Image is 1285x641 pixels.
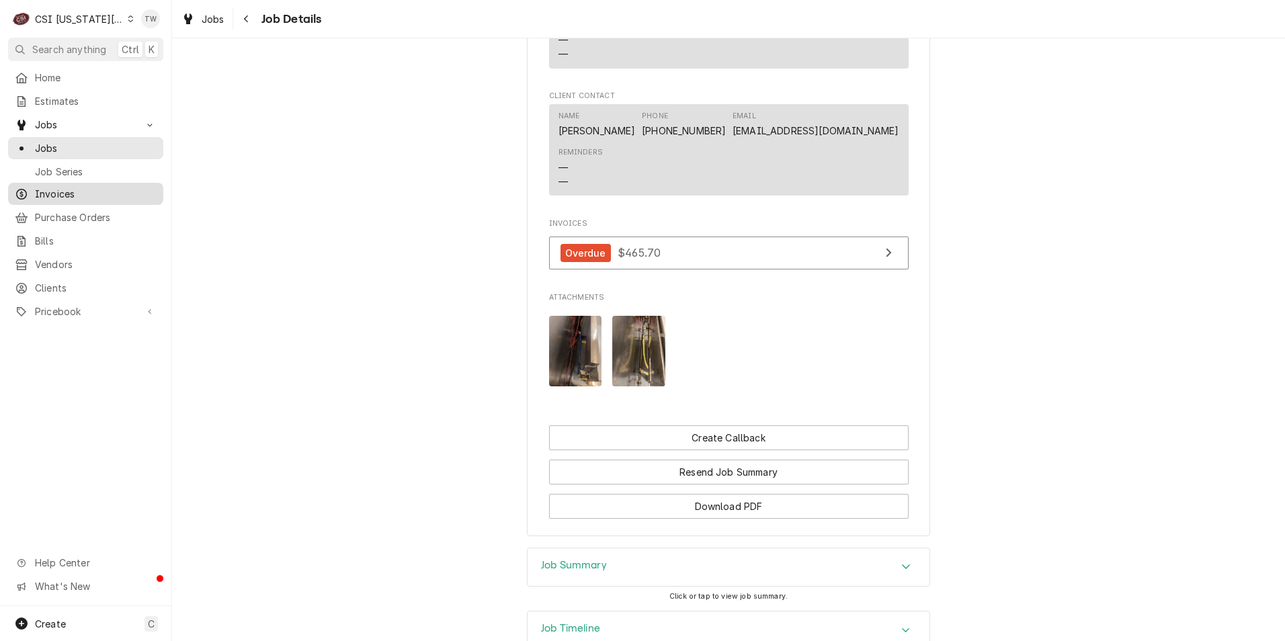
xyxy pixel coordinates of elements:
[8,206,163,228] a: Purchase Orders
[8,300,163,323] a: Go to Pricebook
[141,9,160,28] div: Tori Warrick's Avatar
[35,94,157,108] span: Estimates
[558,33,568,47] div: —
[549,91,909,101] span: Client Contact
[733,111,756,122] div: Email
[149,42,155,56] span: K
[558,175,568,189] div: —
[35,12,124,26] div: CSI [US_STATE][GEOGRAPHIC_DATA]
[176,8,230,30] a: Jobs
[35,71,157,85] span: Home
[541,559,607,572] h3: Job Summary
[642,111,668,122] div: Phone
[549,292,909,303] span: Attachments
[8,230,163,252] a: Bills
[549,91,909,202] div: Client Contact
[558,20,603,61] div: Reminders
[8,277,163,299] a: Clients
[12,9,31,28] div: C
[642,111,726,138] div: Phone
[8,114,163,136] a: Go to Jobs
[549,425,909,450] button: Create Callback
[558,161,568,175] div: —
[35,141,157,155] span: Jobs
[35,257,157,271] span: Vendors
[642,125,726,136] a: [PHONE_NUMBER]
[35,210,157,224] span: Purchase Orders
[618,246,661,259] span: $465.70
[528,548,929,586] div: Accordion Header
[549,292,909,397] div: Attachments
[558,111,580,122] div: Name
[549,306,909,398] span: Attachments
[32,42,106,56] span: Search anything
[549,460,909,484] button: Resend Job Summary
[35,234,157,248] span: Bills
[528,548,929,586] button: Accordion Details Expand Trigger
[8,161,163,183] a: Job Series
[549,484,909,519] div: Button Group Row
[549,425,909,519] div: Button Group
[35,304,136,318] span: Pricebook
[35,165,157,179] span: Job Series
[8,67,163,89] a: Home
[549,425,909,450] div: Button Group Row
[549,218,909,276] div: Invoices
[8,552,163,574] a: Go to Help Center
[558,47,568,61] div: —
[733,125,899,136] a: [EMAIL_ADDRESS][DOMAIN_NAME]
[8,137,163,159] a: Jobs
[8,183,163,205] a: Invoices
[549,218,909,229] span: Invoices
[8,38,163,61] button: Search anythingCtrlK
[35,579,155,593] span: What's New
[12,9,31,28] div: CSI Kansas City's Avatar
[549,494,909,519] button: Download PDF
[527,548,930,587] div: Job Summary
[35,618,66,630] span: Create
[35,556,155,570] span: Help Center
[541,622,600,635] h3: Job Timeline
[733,111,899,138] div: Email
[558,147,603,158] div: Reminders
[122,42,139,56] span: Ctrl
[549,316,602,386] img: CqRtVv0ESieEbSHDa7fM
[35,118,136,132] span: Jobs
[8,90,163,112] a: Estimates
[549,104,909,196] div: Contact
[549,104,909,202] div: Client Contact List
[558,147,603,188] div: Reminders
[35,187,157,201] span: Invoices
[669,592,788,601] span: Click or tap to view job summary.
[561,244,611,262] div: Overdue
[612,316,665,386] img: MISJI8aHTuiY8L9tkC8R
[202,12,224,26] span: Jobs
[8,575,163,597] a: Go to What's New
[549,450,909,484] div: Button Group Row
[558,124,636,138] div: [PERSON_NAME]
[148,617,155,631] span: C
[35,281,157,295] span: Clients
[558,111,636,138] div: Name
[257,10,322,28] span: Job Details
[141,9,160,28] div: TW
[236,8,257,30] button: Navigate back
[549,237,909,269] a: View Invoice
[8,253,163,275] a: Vendors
